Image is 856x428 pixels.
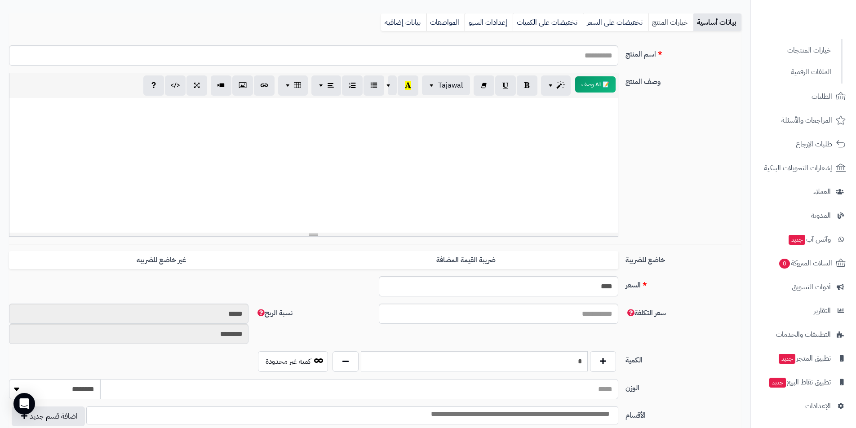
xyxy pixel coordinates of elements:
label: ضريبة القيمة المضافة [314,251,618,269]
a: المراجعات والأسئلة [756,110,851,131]
span: طلبات الإرجاع [796,138,832,150]
span: التقارير [814,304,831,317]
span: Tajawal [438,80,463,91]
a: إعدادات السيو [465,13,513,31]
label: غير خاضع للضريبه [9,251,314,269]
a: الإعدادات [756,395,851,417]
span: تطبيق المتجر [778,352,831,365]
a: بيانات أساسية [693,13,741,31]
a: إشعارات التحويلات البنكية [756,157,851,179]
span: إشعارات التحويلات البنكية [764,162,832,174]
label: وصف المنتج [622,73,745,87]
label: الكمية [622,351,745,366]
label: خاضع للضريبة [622,251,745,265]
a: بيانات إضافية [381,13,426,31]
label: الأقسام [622,406,745,421]
div: Open Intercom Messenger [13,393,35,415]
a: أدوات التسويق [756,276,851,298]
a: الملفات الرقمية [756,62,836,82]
a: وآتس آبجديد [756,229,851,250]
span: سعر التكلفة [625,308,666,318]
a: العملاء [756,181,851,203]
a: التطبيقات والخدمات [756,324,851,345]
span: جديد [789,235,805,245]
span: جديد [769,378,786,388]
a: تخفيضات على الكميات [513,13,583,31]
span: السلات المتروكة [778,257,832,269]
span: وآتس آب [788,233,831,246]
a: طلبات الإرجاع [756,133,851,155]
button: 📝 AI وصف [575,76,616,93]
span: العملاء [813,185,831,198]
span: المراجعات والأسئلة [781,114,832,127]
img: logo-2.png [795,7,847,26]
a: الطلبات [756,86,851,107]
span: التطبيقات والخدمات [776,328,831,341]
a: المدونة [756,205,851,226]
a: تطبيق المتجرجديد [756,348,851,369]
label: السعر [622,276,745,291]
button: Tajawal [422,75,470,95]
label: الوزن [622,379,745,393]
button: اضافة قسم جديد [12,406,85,426]
a: المواصفات [426,13,465,31]
a: خيارات المنتجات [756,41,836,60]
a: خيارات المنتج [648,13,693,31]
span: تطبيق نقاط البيع [768,376,831,388]
span: 0 [779,259,790,269]
span: المدونة [811,209,831,222]
a: التقارير [756,300,851,322]
a: السلات المتروكة0 [756,252,851,274]
a: تخفيضات على السعر [583,13,648,31]
label: اسم المنتج [622,45,745,60]
span: الطلبات [812,90,832,103]
a: تطبيق نقاط البيعجديد [756,371,851,393]
span: الإعدادات [805,400,831,412]
span: نسبة الربح [256,308,293,318]
span: أدوات التسويق [792,281,831,293]
span: جديد [779,354,795,364]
